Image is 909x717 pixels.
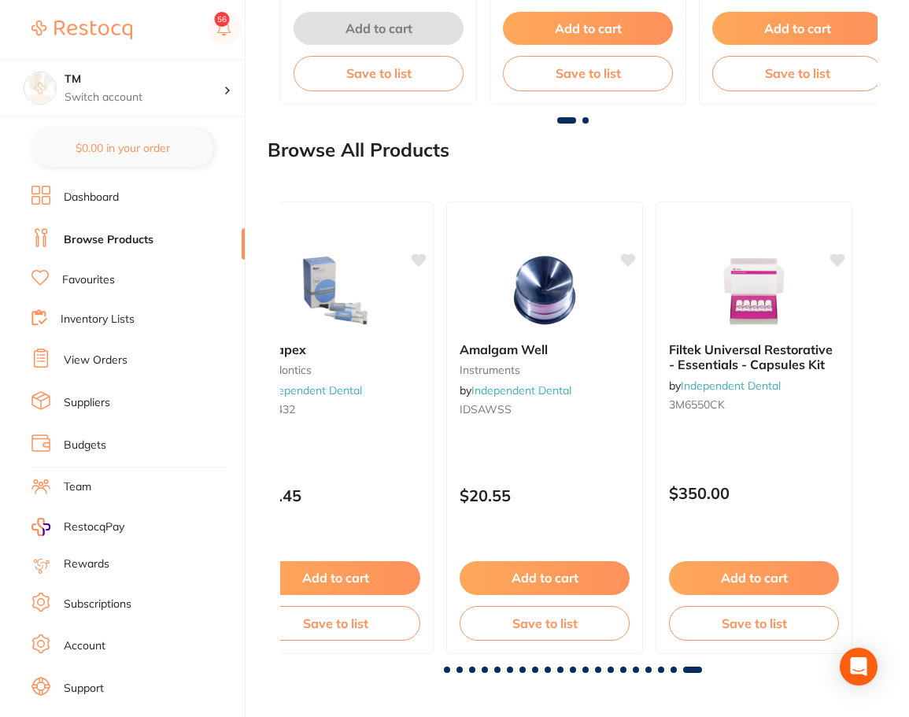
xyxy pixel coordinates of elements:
[64,395,110,411] a: Suppliers
[460,402,512,416] span: IDSAWSS
[64,597,131,612] a: Subscriptions
[669,379,781,393] span: by
[294,56,464,91] button: Save to list
[669,561,839,594] button: Add to cart
[250,561,420,594] button: Add to cart
[460,342,630,357] b: Amalgam Well
[31,518,124,536] a: RestocqPay
[31,12,132,48] a: Restocq Logo
[64,232,153,248] a: Browse Products
[31,518,50,536] img: RestocqPay
[250,364,420,376] small: endodontics
[840,648,878,686] div: Open Intercom Messenger
[294,12,464,45] button: Add to cart
[460,486,630,504] p: $20.55
[712,56,882,91] button: Save to list
[284,251,386,330] img: Sealapex
[503,12,673,45] button: Add to cart
[493,251,596,330] img: Amalgam Well
[262,383,362,397] a: Independent Dental
[64,519,124,535] span: RestocqPay
[65,72,224,87] h4: TM
[669,484,839,502] p: $350.00
[712,12,882,45] button: Add to cart
[250,383,362,397] span: by
[471,383,571,397] a: Independent Dental
[250,342,420,357] b: Sealapex
[460,364,630,376] small: instruments
[669,606,839,641] button: Save to list
[460,561,630,594] button: Add to cart
[61,312,135,327] a: Inventory Lists
[64,681,104,697] a: Support
[460,606,630,641] button: Save to list
[250,606,420,641] button: Save to list
[669,342,833,371] span: Filtek Universal Restorative - Essentials - Capsules Kit
[669,397,725,412] span: 3M6550CK
[31,20,132,39] img: Restocq Logo
[64,438,106,453] a: Budgets
[64,190,119,205] a: Dashboard
[250,486,420,504] p: $95.45
[65,90,224,105] p: Switch account
[24,72,56,104] img: TM
[62,272,115,288] a: Favourites
[268,139,449,161] h2: Browse All Products
[460,342,548,357] span: Amalgam Well
[64,638,105,654] a: Account
[64,556,109,572] a: Rewards
[703,251,805,330] img: Filtek Universal Restorative - Essentials - Capsules Kit
[31,129,213,167] button: $0.00 in your order
[503,56,673,91] button: Save to list
[64,353,127,368] a: View Orders
[64,479,91,495] a: Team
[669,342,839,371] b: Filtek Universal Restorative - Essentials - Capsules Kit
[681,379,781,393] a: Independent Dental
[460,383,571,397] span: by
